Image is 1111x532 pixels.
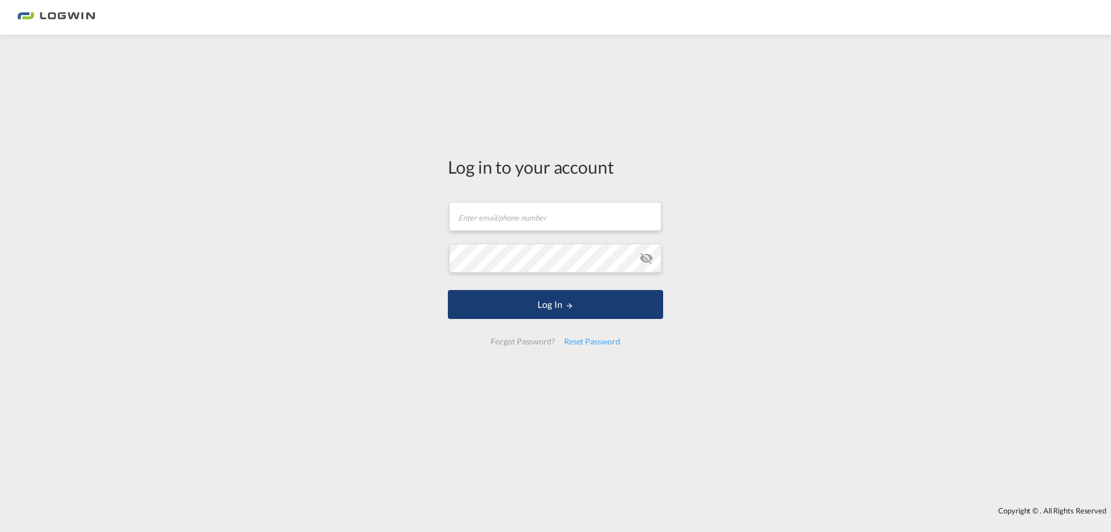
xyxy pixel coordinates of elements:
div: Log in to your account [448,155,663,179]
div: Reset Password [560,331,625,352]
md-icon: icon-eye-off [639,251,653,265]
div: Forgot Password? [486,331,559,352]
img: bc73a0e0d8c111efacd525e4c8ad7d32.png [17,5,95,31]
input: Enter email/phone number [449,202,661,231]
button: LOGIN [448,290,663,319]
